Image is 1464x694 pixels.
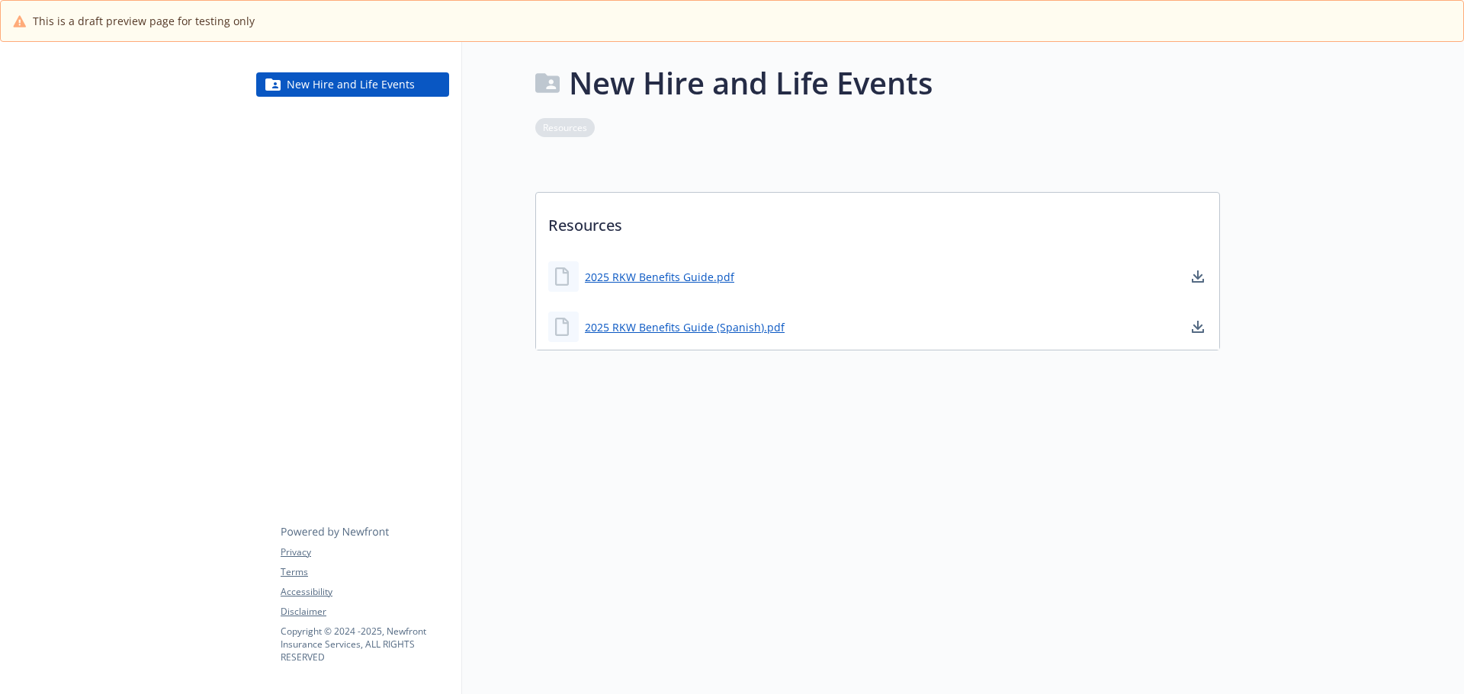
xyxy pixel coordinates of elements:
a: download document [1189,318,1207,336]
span: This is a draft preview page for testing only [33,13,255,29]
a: Accessibility [281,585,448,599]
a: New Hire and Life Events [256,72,449,97]
h1: New Hire and Life Events [569,60,933,106]
p: Copyright © 2024 - 2025 , Newfront Insurance Services, ALL RIGHTS RESERVED [281,625,448,664]
span: New Hire and Life Events [287,72,415,97]
a: Terms [281,565,448,579]
a: Resources [535,120,595,134]
a: Disclaimer [281,605,448,619]
a: 2025 RKW Benefits Guide (Spanish).pdf [585,319,785,335]
p: Resources [536,193,1219,249]
a: download document [1189,267,1207,286]
a: 2025 RKW Benefits Guide.pdf [585,269,734,285]
a: Privacy [281,545,448,559]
